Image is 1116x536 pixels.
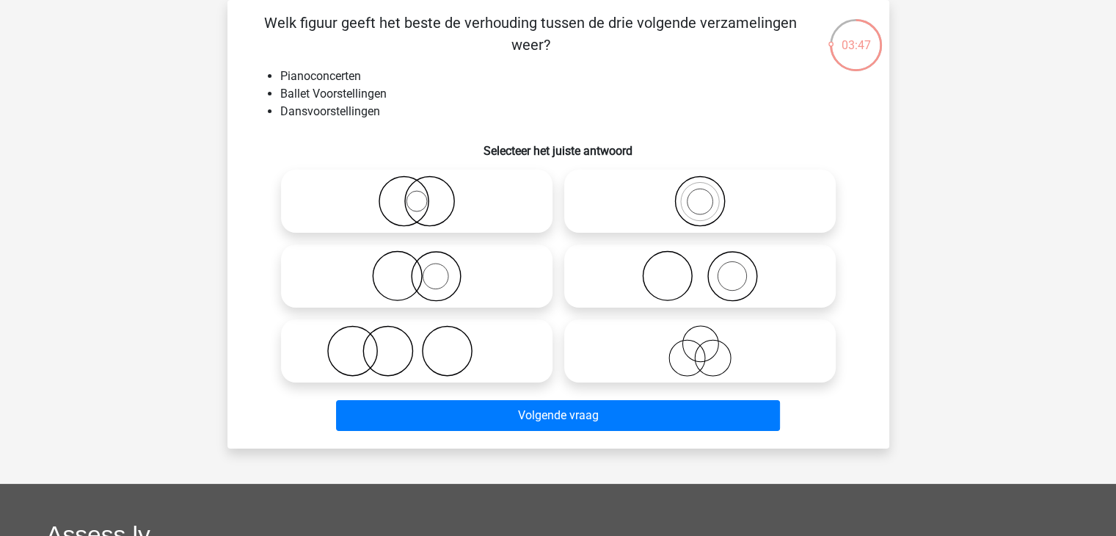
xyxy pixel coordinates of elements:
[251,132,866,158] h6: Selecteer het juiste antwoord
[336,400,780,431] button: Volgende vraag
[280,68,866,85] li: Pianoconcerten
[280,103,866,120] li: Dansvoorstellingen
[251,12,811,56] p: Welk figuur geeft het beste de verhouding tussen de drie volgende verzamelingen weer?
[828,18,883,54] div: 03:47
[280,85,866,103] li: Ballet Voorstellingen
